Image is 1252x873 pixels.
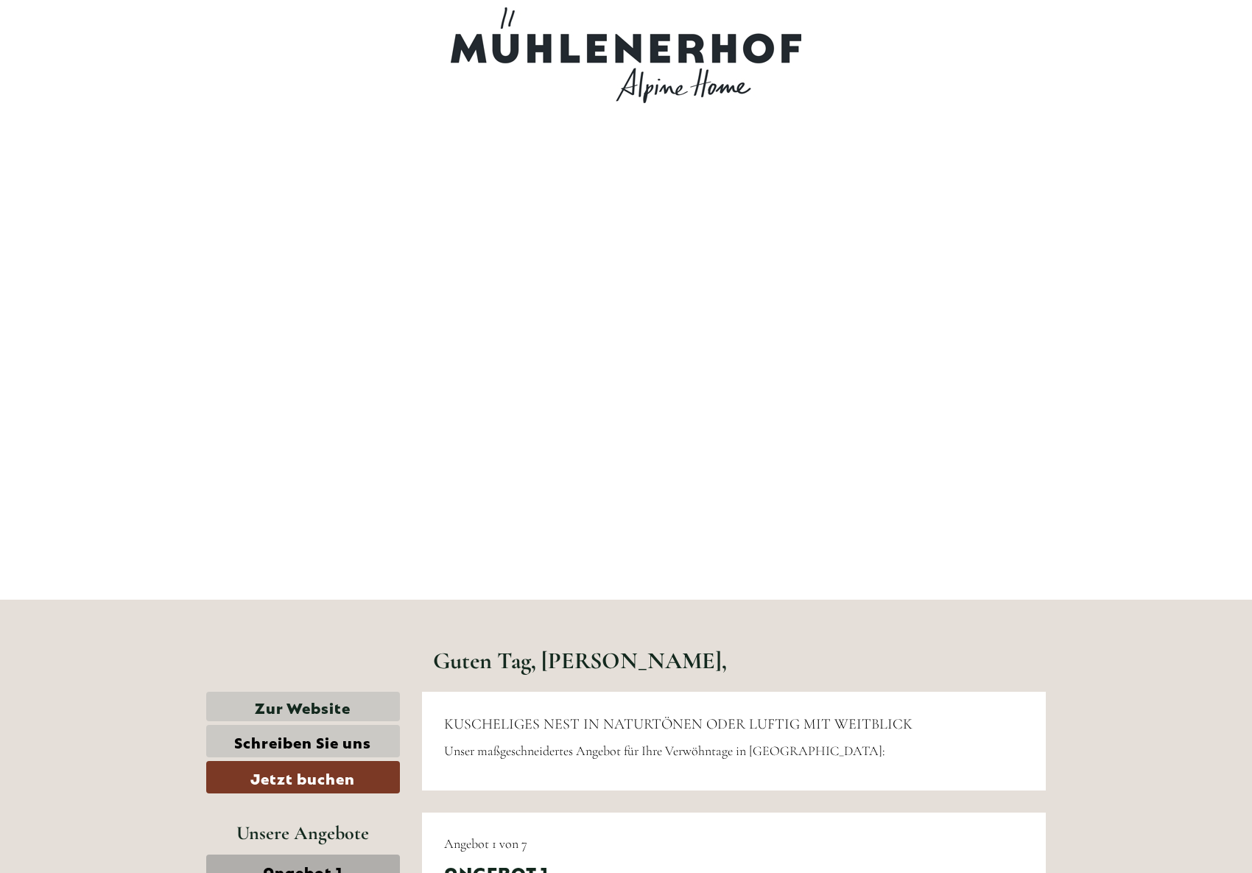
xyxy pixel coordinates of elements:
span: Angebot 1 von 7 [444,835,527,852]
span: Unser maßgeschneidertes Angebot für Ihre Verwöhntage in [GEOGRAPHIC_DATA]: [444,743,885,759]
a: Schreiben Sie uns [206,725,400,757]
span: KUSCHELIGES NEST IN NATURTÖNEN ODER LUFTIG MIT WEITBLICK [444,715,912,733]
div: Unsere Angebote [206,819,400,846]
h1: Guten Tag, [PERSON_NAME], [433,648,727,673]
a: Zur Website [206,692,400,722]
a: Jetzt buchen [206,761,400,793]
